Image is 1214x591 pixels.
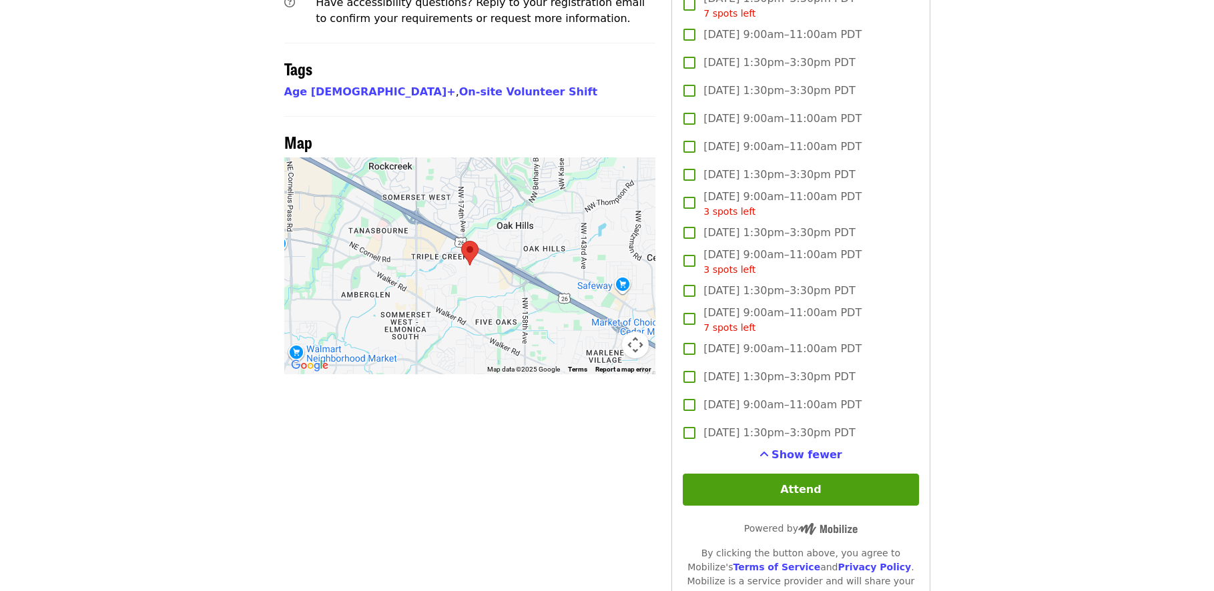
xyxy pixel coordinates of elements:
span: [DATE] 9:00am–11:00am PDT [703,397,862,413]
button: Attend [683,474,918,506]
img: Google [288,357,332,374]
span: [DATE] 9:00am–11:00am PDT [703,111,862,127]
a: Report a map error [595,366,651,373]
span: Map [284,130,312,153]
span: [DATE] 9:00am–11:00am PDT [703,139,862,155]
span: [DATE] 1:30pm–3:30pm PDT [703,55,855,71]
span: 7 spots left [703,8,755,19]
span: [DATE] 9:00am–11:00am PDT [703,305,862,335]
span: , [284,85,459,98]
a: Terms [568,366,587,373]
span: 3 spots left [703,206,755,217]
span: [DATE] 1:30pm–3:30pm PDT [703,167,855,183]
span: [DATE] 1:30pm–3:30pm PDT [703,283,855,299]
span: Map data ©2025 Google [487,366,560,373]
span: 3 spots left [703,264,755,275]
span: [DATE] 9:00am–11:00am PDT [703,27,862,43]
a: Age [DEMOGRAPHIC_DATA]+ [284,85,456,98]
a: Terms of Service [733,562,820,572]
span: [DATE] 9:00am–11:00am PDT [703,189,862,219]
span: [DATE] 9:00am–11:00am PDT [703,247,862,277]
a: Open this area in Google Maps (opens a new window) [288,357,332,374]
a: Privacy Policy [838,562,911,572]
span: [DATE] 1:30pm–3:30pm PDT [703,425,855,441]
button: Map camera controls [622,332,649,358]
span: Powered by [744,523,858,534]
span: [DATE] 1:30pm–3:30pm PDT [703,369,855,385]
span: 7 spots left [703,322,755,333]
span: [DATE] 1:30pm–3:30pm PDT [703,225,855,241]
span: [DATE] 9:00am–11:00am PDT [703,341,862,357]
a: On-site Volunteer Shift [459,85,597,98]
span: Show fewer [772,448,842,461]
span: [DATE] 1:30pm–3:30pm PDT [703,83,855,99]
button: See more timeslots [760,447,842,463]
img: Powered by Mobilize [798,523,858,535]
span: Tags [284,57,312,80]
